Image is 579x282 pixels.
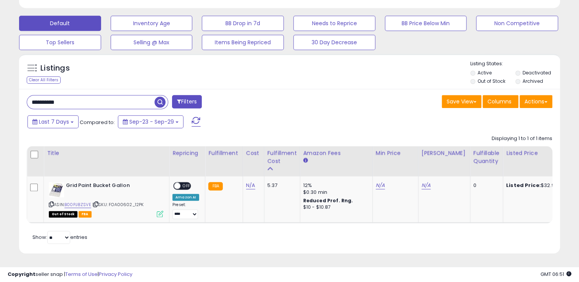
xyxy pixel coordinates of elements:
button: BB Drop in 7d [202,16,284,31]
button: Non Competitive [476,16,558,31]
div: Listed Price [506,149,572,157]
button: Last 7 Days [27,115,79,128]
div: Repricing [172,149,202,157]
div: seller snap | | [8,271,132,278]
button: Needs to Reprice [293,16,375,31]
small: FBA [208,182,222,190]
span: | SKU: FOA00602_12PK [92,201,143,208]
span: Show: entries [32,234,87,241]
button: Top Sellers [19,35,101,50]
div: Displaying 1 to 1 of 1 items [492,135,552,142]
div: Fulfillable Quantity [473,149,500,165]
span: FBA [79,211,92,218]
div: Amazon Fees [303,149,369,157]
label: Deactivated [523,69,551,76]
div: $10 - $10.87 [303,204,367,211]
div: $32.99 [506,182,569,189]
button: BB Price Below Min [385,16,467,31]
div: 12% [303,182,367,189]
div: Fulfillment Cost [267,149,297,165]
span: Sep-23 - Sep-29 [129,118,174,126]
span: OFF [180,182,193,189]
a: B00PJ8ZSVE [64,201,91,208]
button: Items Being Repriced [202,35,284,50]
a: N/A [246,182,255,189]
div: ASIN: [49,182,163,217]
a: Terms of Use [65,271,98,278]
div: Clear All Filters [27,76,61,84]
h5: Listings [40,63,70,74]
div: 0 [473,182,497,189]
div: Min Price [376,149,415,157]
button: Default [19,16,101,31]
label: Active [477,69,491,76]
label: Out of Stock [477,78,505,84]
b: Reduced Prof. Rng. [303,197,353,204]
small: Amazon Fees. [303,157,308,164]
div: $0.30 min [303,189,367,196]
img: 51ciHeDiZ5L._SL40_.jpg [49,182,64,197]
button: Sep-23 - Sep-29 [118,115,183,128]
span: 2025-10-7 06:51 GMT [540,271,571,278]
label: Archived [523,78,543,84]
button: Columns [482,95,518,108]
div: Cost [246,149,261,157]
a: N/A [421,182,431,189]
button: Filters [172,95,202,108]
b: Listed Price: [506,182,541,189]
b: Grid Paint Bucket Gallon [66,182,159,191]
p: Listing States: [470,60,560,68]
div: Amazon AI [172,194,199,201]
span: Last 7 Days [39,118,69,126]
div: Title [47,149,166,157]
div: 5.37 [267,182,294,189]
button: Save View [442,95,481,108]
span: All listings that are currently out of stock and unavailable for purchase on Amazon [49,211,77,218]
a: Privacy Policy [99,271,132,278]
button: 30 Day Decrease [293,35,375,50]
div: Preset: [172,202,199,219]
a: N/A [376,182,385,189]
button: Inventory Age [111,16,193,31]
button: Selling @ Max [111,35,193,50]
strong: Copyright [8,271,35,278]
div: [PERSON_NAME] [421,149,467,157]
span: Compared to: [80,119,115,126]
button: Actions [519,95,552,108]
div: Fulfillment [208,149,239,157]
span: Columns [487,98,511,105]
